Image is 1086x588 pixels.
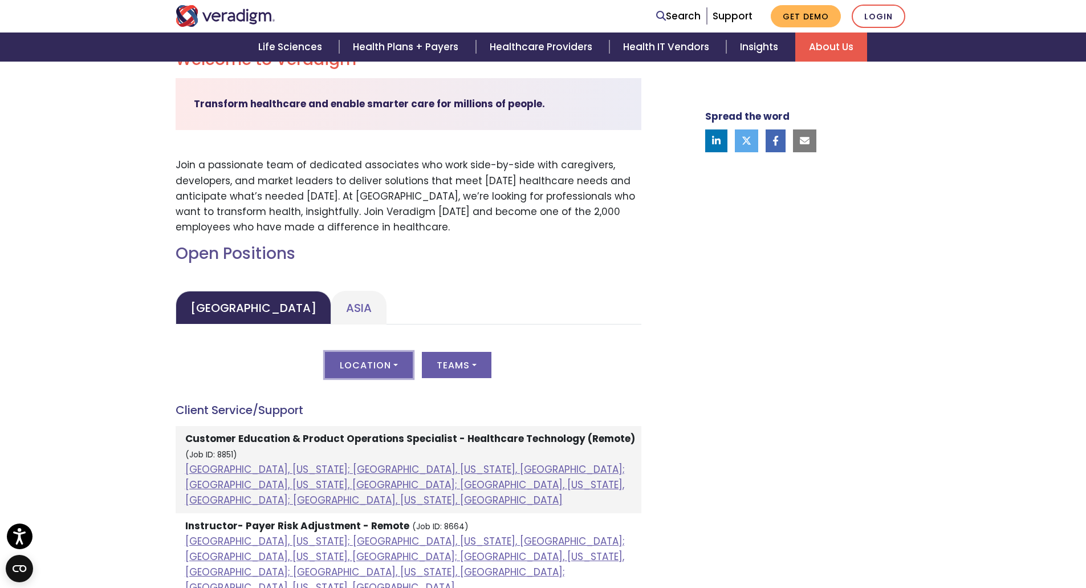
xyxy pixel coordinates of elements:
[176,244,641,263] h2: Open Positions
[412,521,469,532] small: (Job ID: 8664)
[713,9,753,23] a: Support
[325,352,413,378] button: Location
[194,97,545,111] strong: Transform healthcare and enable smarter care for millions of people.
[185,432,635,445] strong: Customer Education & Product Operations Specialist - Healthcare Technology (Remote)
[795,33,867,62] a: About Us
[726,33,795,62] a: Insights
[176,50,641,70] h2: Welcome to Veradigm
[331,291,387,325] a: Asia
[245,33,339,62] a: Life Sciences
[176,403,641,417] h4: Client Service/Support
[185,519,409,533] strong: Instructor- Payer Risk Adjustment - Remote
[422,352,491,378] button: Teams
[609,33,726,62] a: Health IT Vendors
[656,9,701,24] a: Search
[185,449,237,460] small: (Job ID: 8851)
[176,157,641,235] p: Join a passionate team of dedicated associates who work side-by-side with caregivers, developers,...
[176,291,331,325] a: [GEOGRAPHIC_DATA]
[6,555,33,582] button: Open CMP widget
[176,5,275,27] img: Veradigm logo
[476,33,609,62] a: Healthcare Providers
[185,463,625,507] a: [GEOGRAPHIC_DATA], [US_STATE]; [GEOGRAPHIC_DATA], [US_STATE], [GEOGRAPHIC_DATA]; [GEOGRAPHIC_DATA...
[339,33,475,62] a: Health Plans + Payers
[771,5,841,27] a: Get Demo
[705,110,790,123] strong: Spread the word
[852,5,905,28] a: Login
